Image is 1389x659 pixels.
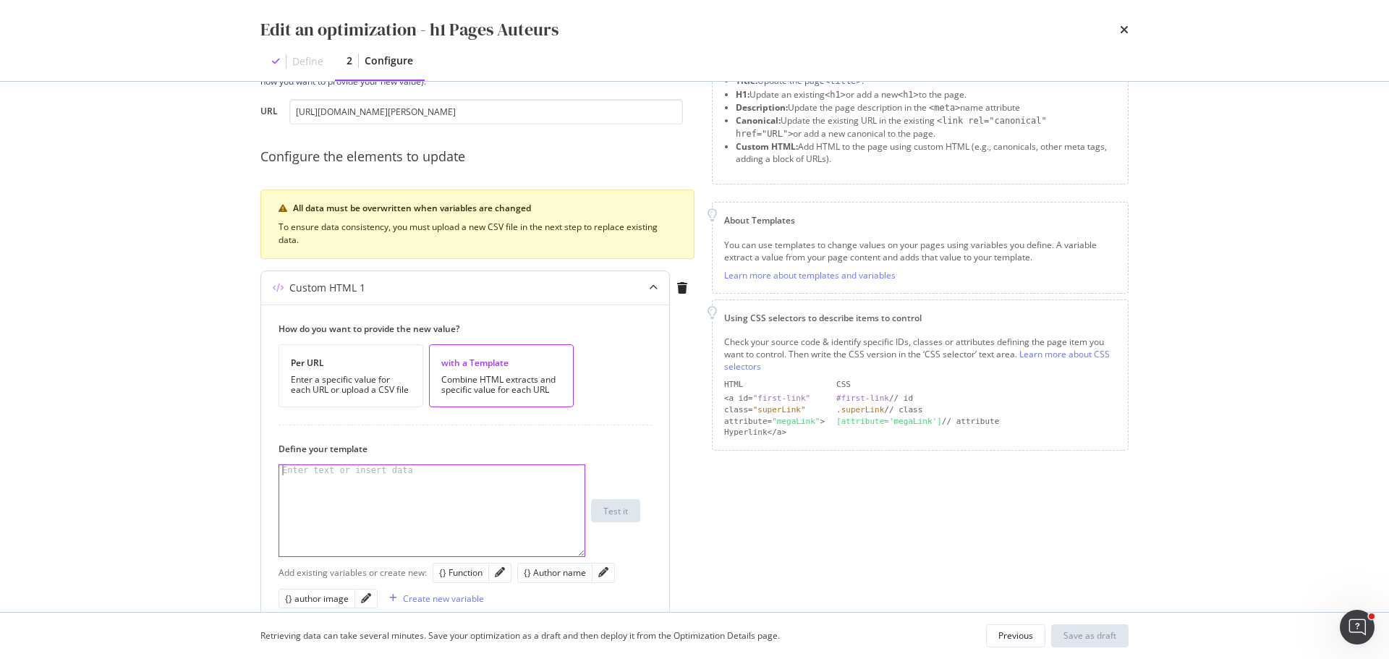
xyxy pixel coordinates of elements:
[279,221,676,247] div: To ensure data consistency, you must upload a new CSV file in the next step to replace existing d...
[724,312,1116,324] div: Using CSS selectors to describe items to control
[1051,624,1129,647] button: Save as draft
[441,375,561,395] div: Combine HTML extracts and specific value for each URL
[724,348,1110,373] a: Learn more about CSS selectors
[291,375,411,395] div: Enter a specific value for each URL or upload a CSV file
[898,90,919,100] span: <h1>
[736,114,1116,140] li: Update the existing URL in the existing or add a new canonical to the page.
[1063,629,1116,642] div: Save as draft
[736,75,1116,88] li: Update the page .
[724,214,1116,226] div: About Templates
[929,103,960,113] span: <meta>
[347,54,352,68] div: 2
[260,629,780,642] div: Retrieving data can take several minutes. Save your optimization as a draft and then deploy it fr...
[836,394,889,403] div: #first-link
[285,590,349,607] button: {} author image
[736,140,798,153] strong: Custom HTML:
[836,379,1116,391] div: CSS
[279,443,640,455] label: Define your template
[285,592,349,605] div: {} author image
[289,99,683,124] input: https://www.example.com
[724,336,1116,373] div: Check your source code & identify specific IDs, classes or attributes defining the page item you ...
[403,592,484,605] div: Create new variable
[724,239,1116,263] div: You can use templates to change values on your pages using variables you define. A variable extra...
[736,101,1116,114] li: Update the page description in the name attribute
[1340,610,1375,645] iframe: Intercom live chat
[825,76,862,86] span: <title>
[260,148,694,166] div: Configure the elements to update
[291,357,411,369] div: Per URL
[836,416,1116,428] div: // attribute
[591,499,640,522] button: Test it
[260,17,558,42] div: Edit an optimization - h1 Pages Auteurs
[736,101,788,114] strong: Description:
[289,281,365,295] div: Custom HTML 1
[603,505,628,517] div: Test it
[753,394,810,403] div: "first-link"
[439,564,483,582] button: {} Function
[736,116,1047,139] span: <link rel="canonical" href="URL">
[260,105,278,121] label: URL
[260,190,694,259] div: warning banner
[724,379,825,391] div: HTML
[383,587,484,610] button: Create new variable
[986,624,1045,647] button: Previous
[279,566,427,579] div: Add existing variables or create new:
[439,566,483,579] div: {} Function
[293,202,676,215] div: All data must be overwritten when variables are changed
[825,90,846,100] span: <h1>
[524,564,586,582] button: {} Author name
[736,114,781,127] strong: Canonical:
[361,593,371,603] div: pencil
[724,416,825,428] div: attribute= >
[836,393,1116,404] div: // id
[836,404,1116,416] div: // class
[772,417,820,426] div: "megaLink"
[279,323,640,335] label: How do you want to provide the new value?
[495,567,505,577] div: pencil
[836,417,942,426] div: [attribute='megaLink']
[365,54,413,68] div: Configure
[724,427,825,438] div: Hyperlink</a>
[1120,17,1129,42] div: times
[441,357,561,369] div: with a Template
[524,566,586,579] div: {} Author name
[736,88,1116,101] li: Update an existing or add a new to the page.
[998,629,1033,642] div: Previous
[724,404,825,416] div: class=
[836,405,884,414] div: .superLink
[736,140,1116,165] li: Add HTML to the page using custom HTML (e.g., canonicals, other meta tags, adding a block of URLs).
[724,269,896,281] a: Learn more about templates and variables
[724,393,825,404] div: <a id=
[736,88,749,101] strong: H1:
[598,567,608,577] div: pencil
[753,405,806,414] div: "superLink"
[279,465,416,475] div: Enter text or insert data
[292,54,323,69] div: Define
